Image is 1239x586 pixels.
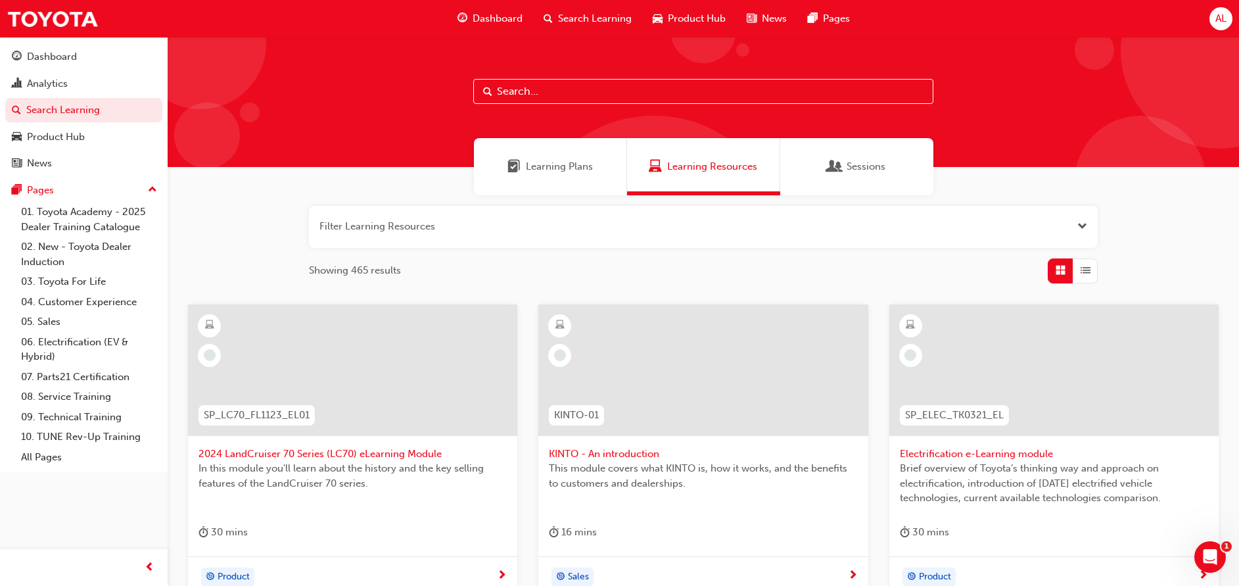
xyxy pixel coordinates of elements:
[549,524,597,541] div: 16 mins
[5,151,162,176] a: News
[808,11,818,27] span: pages-icon
[544,11,553,27] span: search-icon
[627,138,780,195] a: Learning ResourcesLearning Resources
[16,407,162,427] a: 09. Technical Training
[12,51,22,63] span: guage-icon
[5,45,162,69] a: Dashboard
[27,76,68,91] div: Analytics
[5,98,162,122] a: Search Learning
[1077,219,1087,234] button: Open the filter
[5,178,162,203] button: Pages
[12,185,22,197] span: pages-icon
[507,159,521,174] span: Learning Plans
[549,461,857,491] span: This module covers what KINTO is, how it works, and the benefits to customers and dealerships.
[5,72,162,96] a: Analytics
[145,560,154,576] span: prev-icon
[5,42,162,178] button: DashboardAnalyticsSearch LearningProduct HubNews
[447,5,533,32] a: guage-iconDashboard
[199,461,507,491] span: In this module you'll learn about the history and the key selling features of the LandCruiser 70 ...
[905,408,1004,423] span: SP_ELEC_TK0321_EL
[526,159,593,174] span: Learning Plans
[649,159,662,174] span: Learning Resources
[16,272,162,292] a: 03. Toyota For Life
[204,408,310,423] span: SP_LC70_FL1123_EL01
[16,447,162,468] a: All Pages
[12,158,22,170] span: news-icon
[12,105,21,116] span: search-icon
[780,138,933,195] a: SessionsSessions
[797,5,860,32] a: pages-iconPages
[556,569,565,586] span: target-icon
[27,49,77,64] div: Dashboard
[653,11,663,27] span: car-icon
[309,263,401,278] span: Showing 465 results
[199,447,507,462] span: 2024 LandCruiser 70 Series (LC70) eLearning Module
[16,387,162,407] a: 08. Service Training
[906,317,915,334] span: learningResourceType_ELEARNING-icon
[667,159,757,174] span: Learning Resources
[7,4,99,34] img: Trak
[473,11,523,26] span: Dashboard
[12,78,22,90] span: chart-icon
[16,427,162,447] a: 10. TUNE Rev-Up Training
[642,5,736,32] a: car-iconProduct Hub
[206,569,215,586] span: target-icon
[199,524,208,541] span: duration-icon
[1081,263,1090,278] span: List
[5,125,162,149] a: Product Hub
[16,202,162,237] a: 01. Toyota Academy - 2025 Dealer Training Catalogue
[1215,11,1227,26] span: AL
[900,524,949,541] div: 30 mins
[204,349,216,361] span: learningRecordVerb_NONE-icon
[554,408,599,423] span: KINTO-01
[762,11,787,26] span: News
[847,159,885,174] span: Sessions
[736,5,797,32] a: news-iconNews
[668,11,726,26] span: Product Hub
[848,570,858,582] span: next-icon
[549,524,559,541] span: duration-icon
[16,312,162,332] a: 05. Sales
[27,156,52,171] div: News
[473,79,933,104] input: Search...
[218,570,250,585] span: Product
[12,132,22,143] span: car-icon
[1198,570,1208,582] span: next-icon
[828,159,841,174] span: Sessions
[533,5,642,32] a: search-iconSearch Learning
[549,447,857,462] span: KINTO - An introduction
[554,349,566,361] span: learningRecordVerb_NONE-icon
[474,138,627,195] a: Learning PlansLearning Plans
[900,447,1208,462] span: Electrification e-Learning module
[16,292,162,312] a: 04. Customer Experience
[555,317,565,334] span: learningResourceType_ELEARNING-icon
[483,84,492,99] span: Search
[1209,7,1232,30] button: AL
[568,570,589,585] span: Sales
[16,332,162,367] a: 06. Electrification (EV & Hybrid)
[205,317,214,334] span: learningResourceType_ELEARNING-icon
[16,237,162,272] a: 02. New - Toyota Dealer Induction
[907,569,916,586] span: target-icon
[1056,263,1065,278] span: Grid
[1221,541,1232,552] span: 1
[900,461,1208,506] span: Brief overview of Toyota’s thinking way and approach on electrification, introduction of [DATE] e...
[823,11,850,26] span: Pages
[904,349,916,361] span: learningRecordVerb_NONE-icon
[747,11,757,27] span: news-icon
[1194,541,1226,573] iframe: Intercom live chat
[27,130,85,145] div: Product Hub
[900,524,910,541] span: duration-icon
[497,570,507,582] span: next-icon
[199,524,248,541] div: 30 mins
[16,367,162,387] a: 07. Parts21 Certification
[27,183,54,198] div: Pages
[558,11,632,26] span: Search Learning
[457,11,467,27] span: guage-icon
[148,182,157,199] span: up-icon
[919,570,951,585] span: Product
